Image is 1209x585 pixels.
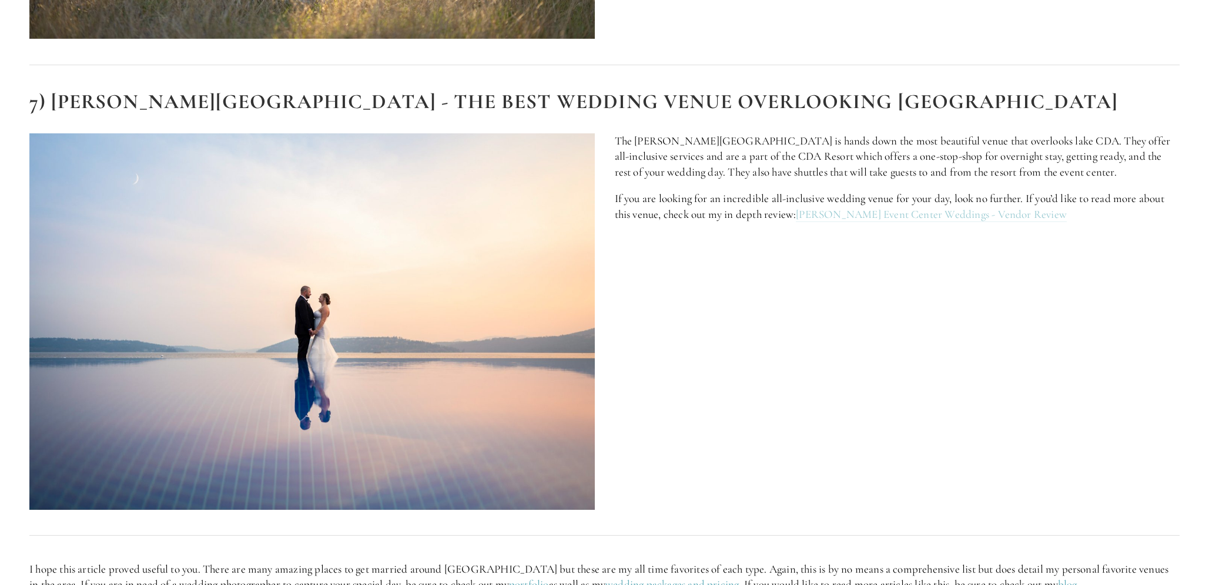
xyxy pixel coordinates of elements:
[29,89,1118,114] strong: 7) [PERSON_NAME][GEOGRAPHIC_DATA] - the best wedding venue overlooking [GEOGRAPHIC_DATA]
[615,133,1180,180] p: The [PERSON_NAME][GEOGRAPHIC_DATA] is hands down the most beautiful venue that overlooks lake CDA...
[615,191,1180,222] p: If you are looking for an incredible all-inclusive wedding venue for your day, look no further. I...
[796,207,1067,222] a: [PERSON_NAME] Event Center Weddings - Vendor Review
